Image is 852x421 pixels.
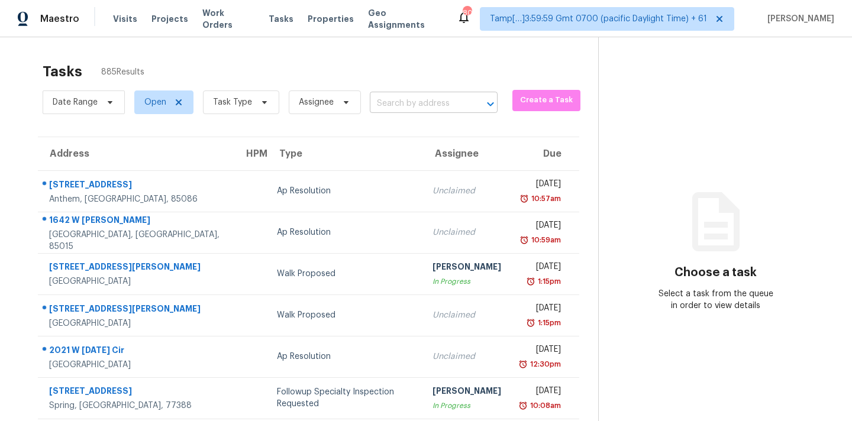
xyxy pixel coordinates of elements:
h2: Tasks [43,66,82,77]
div: 10:59am [529,234,561,246]
th: Address [38,137,234,170]
div: 10:08am [528,400,561,412]
img: Overdue Alarm Icon [518,400,528,412]
span: Properties [308,13,354,25]
div: [STREET_ADDRESS] [49,385,225,400]
div: Unclaimed [433,185,501,197]
div: Unclaimed [433,351,501,362]
span: [PERSON_NAME] [763,13,834,25]
th: Type [267,137,423,170]
input: Search by address [370,95,464,113]
span: Open [144,96,166,108]
span: Task Type [213,96,252,108]
img: Overdue Alarm Icon [526,317,535,329]
div: 2021 W [DATE] Cir [49,344,225,359]
div: Select a task from the queue in order to view details [657,288,774,312]
span: Work Orders [202,7,254,31]
div: [GEOGRAPHIC_DATA] [49,318,225,329]
div: [DATE] [520,178,561,193]
span: Date Range [53,96,98,108]
div: [DATE] [520,261,561,276]
div: Ap Resolution [277,226,414,238]
img: Overdue Alarm Icon [519,193,529,205]
div: [DATE] [520,302,561,317]
span: Tamp[…]3:59:59 Gmt 0700 (pacific Daylight Time) + 61 [490,13,707,25]
div: [GEOGRAPHIC_DATA] [49,276,225,287]
button: Create a Task [512,90,580,111]
img: Overdue Alarm Icon [518,358,528,370]
div: [STREET_ADDRESS][PERSON_NAME] [49,303,225,318]
div: [PERSON_NAME] [433,261,501,276]
div: Unclaimed [433,226,501,238]
th: HPM [234,137,267,170]
div: [DATE] [520,385,561,400]
div: 809 [463,7,471,19]
div: Ap Resolution [277,351,414,362]
div: In Progress [433,276,501,287]
div: [GEOGRAPHIC_DATA] [49,359,225,371]
span: Tasks [269,15,293,23]
div: 1:15pm [535,317,561,329]
div: In Progress [433,400,501,412]
button: Open [482,96,499,112]
div: 12:30pm [528,358,561,370]
div: [DATE] [520,219,561,234]
div: [GEOGRAPHIC_DATA], [GEOGRAPHIC_DATA], 85015 [49,229,225,252]
span: Maestro [40,13,79,25]
h3: Choose a task [674,267,757,278]
span: Assignee [299,96,334,108]
div: 1642 W [PERSON_NAME] [49,214,225,229]
div: Anthem, [GEOGRAPHIC_DATA], 85086 [49,193,225,205]
div: Spring, [GEOGRAPHIC_DATA], 77388 [49,400,225,412]
div: Followup Specialty Inspection Requested [277,386,414,410]
img: Overdue Alarm Icon [526,276,535,287]
span: Create a Task [518,93,575,107]
span: 885 Results [101,66,144,78]
div: 10:57am [529,193,561,205]
div: Unclaimed [433,309,501,321]
span: Projects [151,13,188,25]
div: [PERSON_NAME] [433,385,501,400]
span: Geo Assignments [368,7,443,31]
div: Walk Proposed [277,309,414,321]
span: Visits [113,13,137,25]
img: Overdue Alarm Icon [519,234,529,246]
div: [DATE] [520,344,561,358]
div: Walk Proposed [277,268,414,280]
div: [STREET_ADDRESS] [49,179,225,193]
th: Assignee [423,137,511,170]
th: Due [511,137,579,170]
div: 1:15pm [535,276,561,287]
div: Ap Resolution [277,185,414,197]
div: [STREET_ADDRESS][PERSON_NAME] [49,261,225,276]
